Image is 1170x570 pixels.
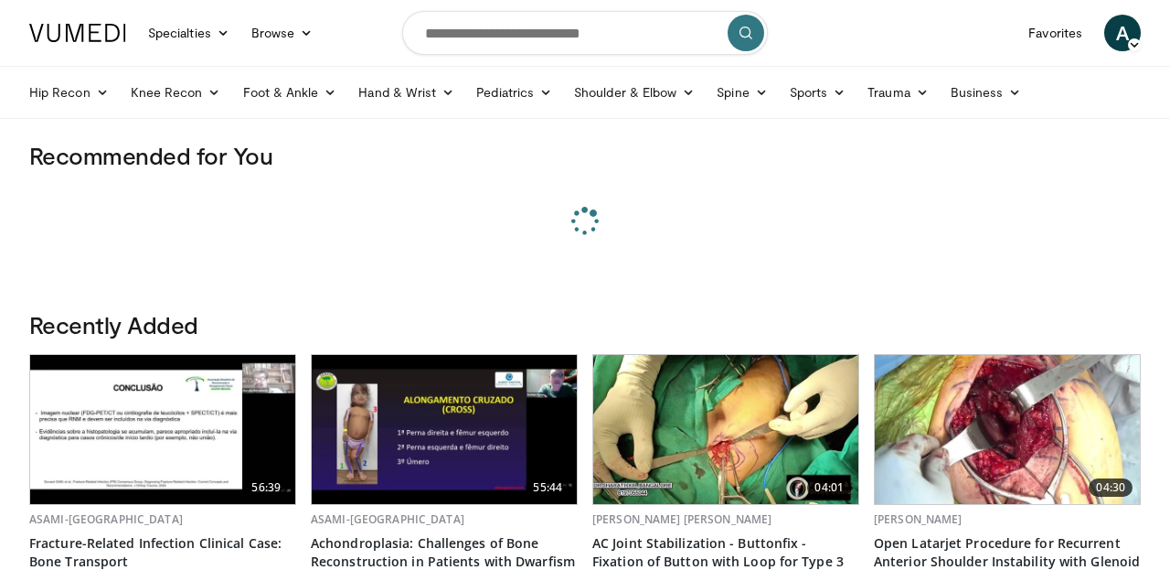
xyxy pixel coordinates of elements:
a: Favorites [1017,15,1093,51]
h3: Recently Added [29,310,1141,339]
span: 56:39 [244,479,288,497]
a: [PERSON_NAME] [PERSON_NAME] [592,511,771,527]
a: ASAMI-[GEOGRAPHIC_DATA] [29,511,183,527]
a: Browse [240,15,324,51]
a: 56:39 [30,355,295,504]
a: Knee Recon [120,74,232,111]
a: [PERSON_NAME] [874,511,963,527]
a: Hip Recon [18,74,120,111]
a: Shoulder & Elbow [563,74,706,111]
a: 04:30 [875,355,1140,504]
h3: Recommended for You [29,141,1141,170]
img: c2f644dc-a967-485d-903d-283ce6bc3929.620x360_q85_upscale.jpg [593,355,858,504]
img: 4f2bc282-22c3-41e7-a3f0-d3b33e5d5e41.620x360_q85_upscale.jpg [312,355,577,504]
a: Pediatrics [465,74,563,111]
img: 2b2da37e-a9b6-423e-b87e-b89ec568d167.620x360_q85_upscale.jpg [875,355,1140,504]
img: VuMedi Logo [29,24,126,42]
span: 04:30 [1089,479,1133,497]
a: Foot & Ankle [232,74,348,111]
a: Business [940,74,1033,111]
input: Search topics, interventions [402,11,768,55]
a: Hand & Wrist [347,74,465,111]
span: 55:44 [526,479,569,497]
a: A [1104,15,1141,51]
a: ASAMI-[GEOGRAPHIC_DATA] [311,511,464,527]
span: 04:01 [807,479,851,497]
img: 7827b68c-edda-4073-a757-b2e2fb0a5246.620x360_q85_upscale.jpg [30,355,295,504]
a: 04:01 [593,355,858,504]
a: Spine [706,74,778,111]
a: Specialties [137,15,240,51]
a: Sports [779,74,857,111]
a: 55:44 [312,355,577,504]
a: Trauma [856,74,940,111]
